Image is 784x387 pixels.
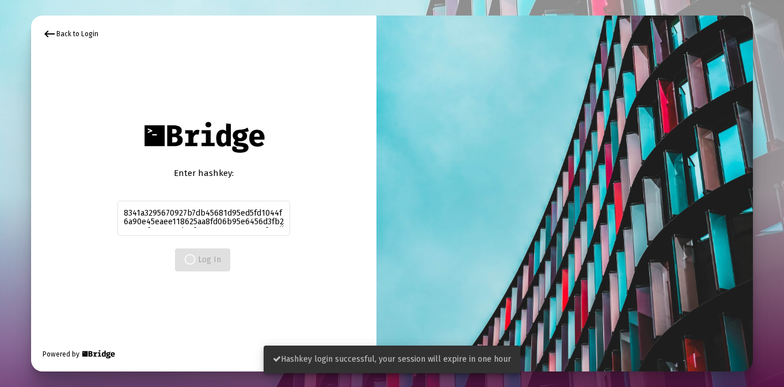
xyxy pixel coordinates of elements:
[273,354,511,364] span: Hashkey login successful, your session will expire in one hour
[43,348,116,360] div: Powered by
[43,27,98,41] div: Back to Login
[43,27,56,41] mat-icon: keyboard_backspace
[175,248,230,271] button: Log In
[184,255,221,265] span: Log In
[138,116,270,159] img: Bridge Financial Technology Logo
[81,348,116,360] img: Bridge Financial Technology Logo
[117,167,290,179] div: Enter hashkey:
